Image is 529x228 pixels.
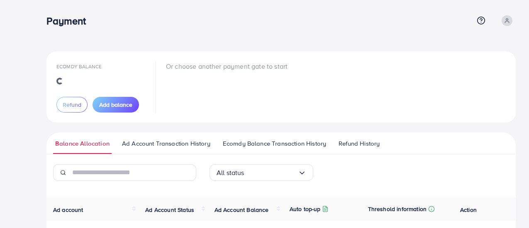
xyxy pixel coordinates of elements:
span: Ad Account Status [145,206,194,214]
span: Ecomdy Balance Transaction History [223,139,326,148]
span: Add balance [99,101,132,109]
span: Ecomdy Balance [56,63,102,70]
div: Search for option [210,164,313,181]
input: Search for option [244,166,298,179]
span: Ad Account Transaction History [122,139,210,148]
span: Ad Account Balance [215,206,269,214]
p: Auto top-up [290,204,321,214]
button: Refund [56,97,88,113]
span: All status [217,166,244,179]
p: Or choose another payment gate to start [166,61,288,71]
button: Add balance [93,97,139,113]
span: Refund History [339,139,380,148]
span: Balance Allocation [55,139,110,148]
p: Threshold information [368,204,427,214]
span: Ad account [53,206,83,214]
h3: Payment [46,15,93,27]
span: Refund [63,101,81,109]
span: Action [460,206,477,214]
